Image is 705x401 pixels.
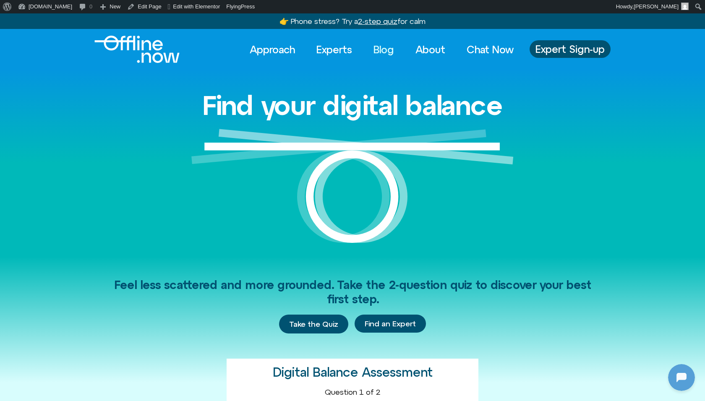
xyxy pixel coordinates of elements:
[358,17,397,26] u: 2-step quiz
[242,40,303,59] a: Approach
[355,315,426,334] div: Find an Expert
[233,388,472,397] div: Question 1 of 2
[355,315,426,333] a: Find an Expert
[273,365,433,379] h2: Digital Balance Assessment
[459,40,521,59] a: Chat Now
[202,91,503,120] h1: Find your digital balance
[279,315,348,334] a: Take the Quiz
[535,44,605,55] span: Expert Sign-up
[309,40,360,59] a: Experts
[668,364,695,391] iframe: Botpress
[114,278,591,306] span: Feel less scattered and more grounded. Take the 2-question quiz to discover your best first step.
[408,40,453,59] a: About
[366,40,402,59] a: Blog
[94,36,180,63] img: Offline.Now logo in white. Text of the words offline.now with a line going through the "O"
[634,3,679,10] span: [PERSON_NAME]
[94,36,165,63] div: Logo
[365,320,416,328] span: Find an Expert
[279,17,426,26] a: 👉 Phone stress? Try a2-step quizfor calm
[242,40,521,59] nav: Menu
[530,40,611,58] a: Expert Sign-up
[173,3,220,10] span: Edit with Elementor
[289,320,338,329] span: Take the Quiz
[191,129,514,257] img: Graphic of a white circle with a white line balancing on top to represent balance.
